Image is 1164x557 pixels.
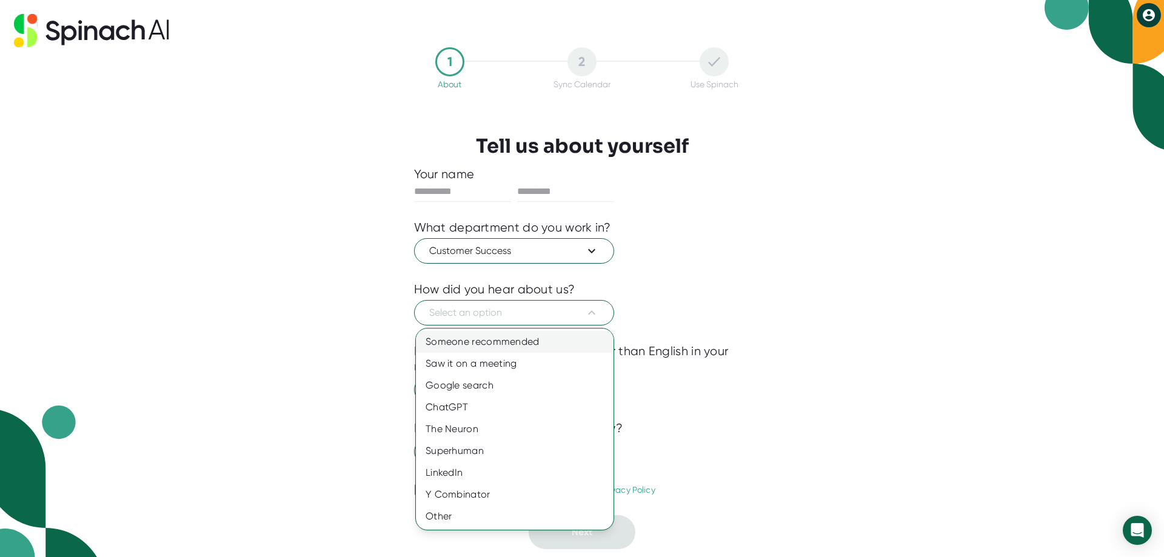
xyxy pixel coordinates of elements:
[416,505,614,527] div: Other
[1123,516,1152,545] div: Open Intercom Messenger
[416,396,614,418] div: ChatGPT
[416,462,614,484] div: LinkedIn
[416,484,614,505] div: Y Combinator
[416,353,614,375] div: Saw it on a meeting
[416,331,614,353] div: Someone recommended
[416,375,614,396] div: Google search
[416,440,614,462] div: Superhuman
[416,418,614,440] div: The Neuron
